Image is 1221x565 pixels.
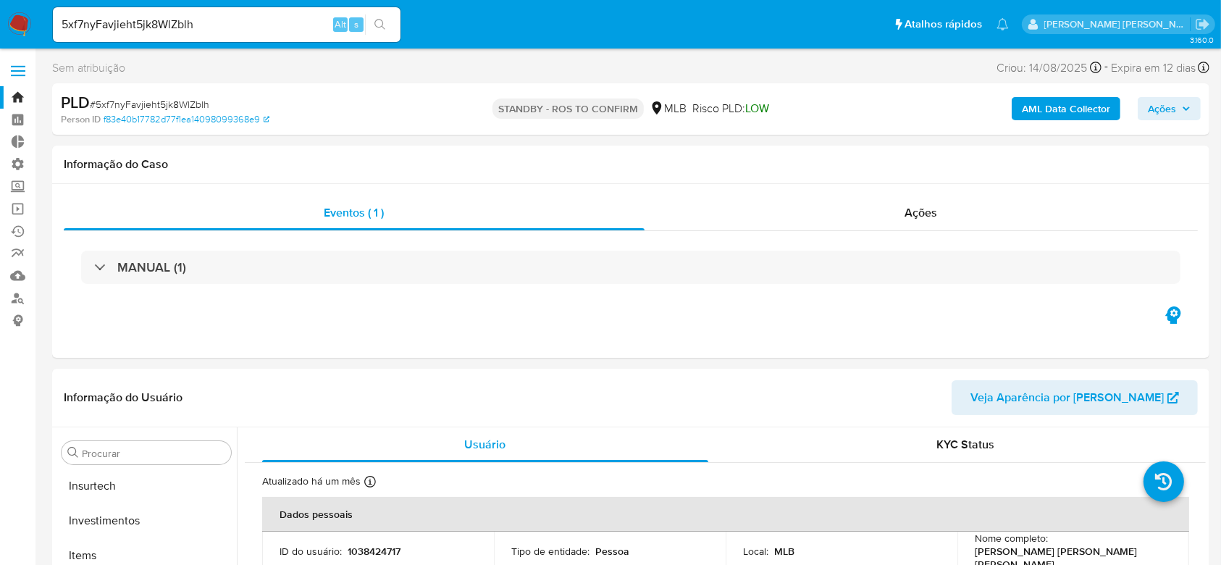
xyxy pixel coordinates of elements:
span: Ações [905,204,938,221]
b: AML Data Collector [1022,97,1110,120]
button: search-icon [365,14,395,35]
input: Pesquise usuários ou casos... [53,15,400,34]
p: MLB [774,545,794,558]
span: s [354,17,358,31]
p: 1038424717 [348,545,400,558]
h1: Informação do Usuário [64,390,182,405]
div: MANUAL (1) [81,251,1180,284]
b: PLD [61,91,90,114]
button: Procurar [67,447,79,459]
button: Ações [1138,97,1201,120]
span: Expira em 12 dias [1111,60,1196,76]
p: andrea.asantos@mercadopago.com.br [1044,17,1191,31]
div: Criou: 14/08/2025 [996,58,1102,78]
h1: Informação do Caso [64,157,1198,172]
span: # 5xf7nyFavjieht5jk8WlZblh [90,97,209,112]
span: Eventos ( 1 ) [324,204,385,221]
p: Local : [743,545,768,558]
p: Pessoa [595,545,629,558]
h3: MANUAL (1) [117,259,186,275]
input: Procurar [82,447,225,460]
a: f83e40b17782d77f1ea14098099368e9 [104,113,269,126]
span: Alt [335,17,346,31]
span: Sem atribuição [52,60,125,76]
span: Ações [1148,97,1176,120]
span: Veja Aparência por [PERSON_NAME] [970,380,1164,415]
span: Risco PLD: [692,101,769,117]
span: KYC Status [936,436,994,453]
button: Investimentos [56,503,237,538]
a: Notificações [996,18,1009,30]
p: STANDBY - ROS TO CONFIRM [492,99,644,119]
button: Veja Aparência por [PERSON_NAME] [952,380,1198,415]
b: Person ID [61,113,101,126]
p: Tipo de entidade : [511,545,589,558]
th: Dados pessoais [262,497,1189,532]
span: - [1104,58,1108,78]
p: ID do usuário : [280,545,342,558]
div: MLB [650,101,687,117]
p: Atualizado há um mês [262,474,361,488]
a: Sair [1195,17,1210,32]
span: Usuário [464,436,505,453]
p: Nome completo : [975,532,1048,545]
span: Atalhos rápidos [905,17,982,32]
span: LOW [745,100,769,117]
button: AML Data Collector [1012,97,1120,120]
button: Insurtech [56,469,237,503]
